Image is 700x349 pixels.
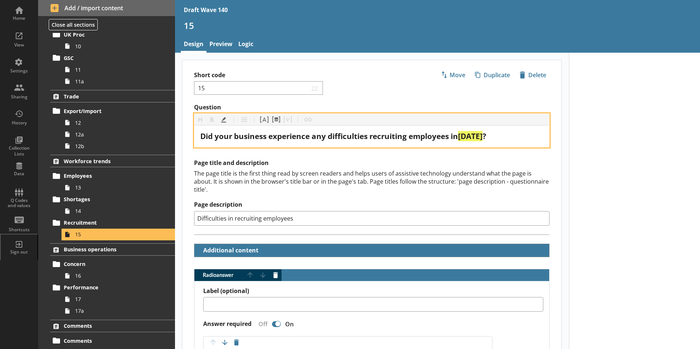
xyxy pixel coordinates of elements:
button: Move option down [219,337,231,348]
h2: Page title and description [194,159,550,167]
button: Delete answer [270,269,282,281]
a: Preview [206,37,235,53]
span: Add / import content [51,4,163,12]
li: Recruitment15 [53,217,175,240]
div: Q Codes and values [6,198,32,209]
div: Sharing [6,94,32,100]
a: 11 [62,64,175,75]
div: On [282,320,299,328]
div: Data [6,171,32,177]
a: UK Proc [50,29,175,40]
span: 10 [75,43,156,50]
div: Home [6,15,32,21]
span: 17 [75,296,156,303]
span: 12b [75,143,156,150]
a: Business operations [50,243,175,256]
li: Shortages14 [53,194,175,217]
a: Shortages [50,194,175,205]
span: 12a [75,131,156,138]
span: Workforce trends [64,158,153,165]
div: Shortcuts [6,227,32,233]
span: Business operations [64,246,153,253]
span: 22 [310,85,320,91]
div: History [6,120,32,126]
h1: 15 [184,20,691,31]
a: Employees [50,170,175,182]
li: GSC1111a [53,52,175,87]
a: 10 [62,40,175,52]
span: Comments [64,337,153,344]
div: Settings [6,68,32,74]
div: Draft Wave 140 [184,6,228,14]
div: View [6,42,32,48]
li: Workforce trendsEmployees13Shortages14Recruitment15 [38,155,175,240]
span: 13 [75,184,156,191]
a: Recruitment [50,217,175,229]
label: Answer required [203,320,252,328]
div: Collection Lists [6,145,32,157]
a: GSC [50,52,175,64]
span: ? [483,131,486,141]
span: 11 [75,66,156,73]
button: Additional content [197,244,260,257]
div: Question [200,131,543,141]
li: Performance1717a [53,282,175,317]
a: Design [181,37,206,53]
a: 16 [62,270,175,282]
span: [DATE] [458,131,483,141]
li: Employees13 [53,170,175,194]
a: 17a [62,305,175,317]
span: Radio answer [194,273,244,278]
li: TradeExport/Import1212a12b [38,90,175,152]
span: Comments [64,322,153,329]
button: Close all sections [49,19,98,30]
a: 12a [62,128,175,140]
span: 11a [75,78,156,85]
span: Employees [64,172,153,179]
span: 12 [75,119,156,126]
a: 11a [62,75,175,87]
button: Duplicate [472,69,513,81]
a: 13 [62,182,175,194]
li: Export/Import1212a12b [53,105,175,152]
div: Off [253,320,271,328]
a: Performance [50,282,175,293]
a: Comments [50,335,175,346]
a: Logic [235,37,256,53]
label: Label (optional) [203,287,543,295]
a: Comments [50,320,175,332]
a: Workforce trends [50,155,175,167]
span: Move [438,69,468,81]
div: The page title is the first thing read by screen readers and helps users of assistive technology ... [194,169,550,194]
a: Trade [50,90,175,102]
a: 15 [62,229,175,240]
a: 12 [62,117,175,128]
button: Move [437,69,469,81]
li: Concern16 [53,258,175,282]
a: 17 [62,293,175,305]
span: 17a [75,307,156,314]
span: UK Proc [64,31,153,38]
label: Question [194,104,550,111]
li: UK Proc10 [53,29,175,52]
a: Concern [50,258,175,270]
span: 15 [75,231,156,238]
li: Supply chainsUK Proc10GSC1111a [38,14,175,87]
span: Recruitment [64,219,153,226]
span: GSC [64,55,153,61]
a: 12b [62,140,175,152]
label: Page description [194,201,550,209]
button: Delete [516,69,550,81]
a: 14 [62,205,175,217]
span: Duplicate [472,69,513,81]
span: 14 [75,207,156,214]
span: Export/Import [64,108,153,115]
label: Short code [194,71,372,79]
a: Export/Import [50,105,175,117]
span: Trade [64,93,153,100]
span: Performance [64,284,153,291]
span: 16 [75,272,156,279]
span: Concern [64,260,153,267]
button: Delete option [231,337,242,348]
